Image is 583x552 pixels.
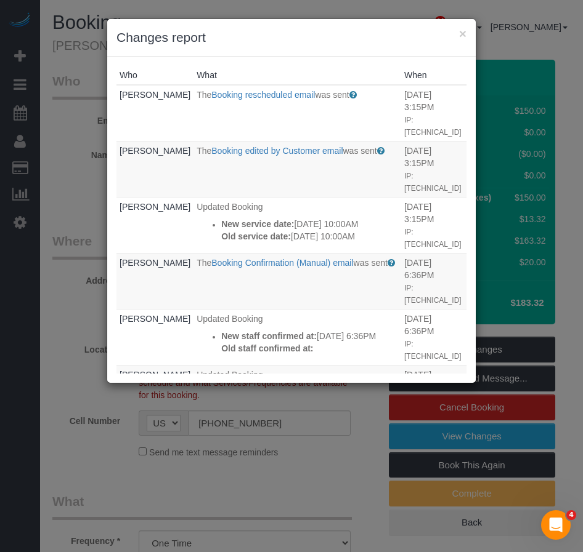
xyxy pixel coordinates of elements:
[120,90,190,100] a: [PERSON_NAME]
[194,365,401,481] td: What
[120,258,190,268] a: [PERSON_NAME]
[221,218,398,230] p: [DATE] 10:00AM
[197,258,211,268] span: The
[221,331,317,341] strong: New staff confirmed at:
[401,197,467,253] td: When
[120,370,190,380] a: [PERSON_NAME]
[343,146,377,156] span: was sent
[404,172,462,193] small: IP: [TECHNICAL_ID]
[194,309,401,365] td: What
[194,85,401,141] td: What
[566,510,576,520] span: 4
[116,253,194,309] td: Who
[459,27,467,40] button: ×
[197,90,211,100] span: The
[401,253,467,309] td: When
[404,116,462,137] small: IP: [TECHNICAL_ID]
[120,146,190,156] a: [PERSON_NAME]
[116,197,194,253] td: Who
[116,28,467,47] h3: Changes report
[401,141,467,197] td: When
[315,90,349,100] span: was sent
[120,314,190,324] a: [PERSON_NAME]
[211,146,343,156] a: Booking edited by Customer email
[221,230,398,242] p: [DATE] 10:00AM
[221,219,294,229] strong: New service date:
[221,231,291,241] strong: Old service date:
[194,141,401,197] td: What
[211,258,353,268] a: Booking Confirmation (Manual) email
[211,90,315,100] a: Booking rescheduled email
[354,258,388,268] span: was sent
[541,510,571,540] iframe: Intercom live chat
[401,365,467,481] td: When
[116,66,194,85] th: Who
[116,365,194,481] td: Who
[401,309,467,365] td: When
[221,343,313,353] strong: Old staff confirmed at:
[107,19,476,383] sui-modal: Changes report
[116,309,194,365] td: Who
[404,284,462,305] small: IP: [TECHNICAL_ID]
[116,141,194,197] td: Who
[194,253,401,309] td: What
[221,330,398,342] p: [DATE] 6:36PM
[404,340,462,361] small: IP: [TECHNICAL_ID]
[120,202,190,212] a: [PERSON_NAME]
[197,146,211,156] span: The
[197,370,263,380] span: Updated Booking
[404,228,462,249] small: IP: [TECHNICAL_ID]
[401,66,467,85] th: When
[401,85,467,141] td: When
[197,202,263,212] span: Updated Booking
[116,85,194,141] td: Who
[194,197,401,253] td: What
[197,314,263,324] span: Updated Booking
[194,66,401,85] th: What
